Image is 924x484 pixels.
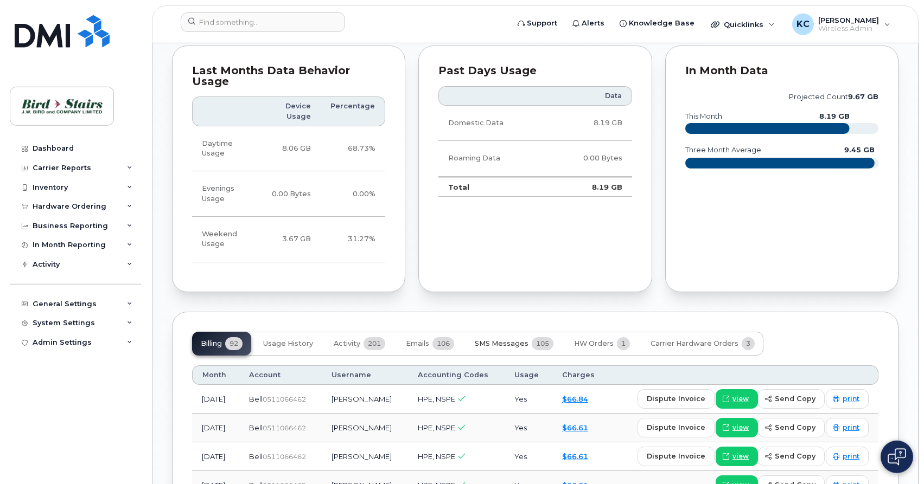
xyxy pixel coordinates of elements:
[321,171,385,217] td: 0.00%
[322,442,407,471] td: [PERSON_NAME]
[732,451,749,461] span: view
[716,418,758,437] a: view
[322,385,407,414] td: [PERSON_NAME]
[789,93,878,101] text: projected count
[438,66,632,76] div: Past Days Usage
[629,18,694,29] span: Knowledge Base
[844,146,875,154] text: 9.45 GB
[685,146,761,154] text: three month average
[263,453,306,461] span: 0511066462
[263,395,306,403] span: 0511066462
[647,451,705,461] span: dispute invoice
[612,12,702,34] a: Knowledge Base
[475,339,528,348] span: SMS Messages
[532,337,553,350] span: 105
[638,418,715,437] button: dispute invoice
[732,394,749,404] span: view
[438,177,547,197] td: Total
[574,339,614,348] span: HW Orders
[263,339,313,348] span: Usage History
[418,395,455,403] span: HPE, NSPE
[438,106,547,141] td: Domestic Data
[843,394,859,404] span: print
[775,393,815,404] span: send copy
[826,389,869,409] a: print
[638,389,715,409] button: dispute invoice
[826,418,869,437] a: print
[192,365,239,385] th: Month
[249,395,263,403] span: Bell
[406,339,429,348] span: Emails
[505,385,552,414] td: Yes
[261,217,321,262] td: 3.67 GB
[826,447,869,466] a: print
[638,447,715,466] button: dispute invoice
[261,171,321,217] td: 0.00 Bytes
[685,66,878,76] div: In Month Data
[510,12,565,34] a: Support
[724,20,763,29] span: Quicklinks
[261,126,321,172] td: 8.06 GB
[758,389,825,409] button: send copy
[334,339,360,348] span: Activity
[432,337,454,350] span: 106
[192,171,261,217] td: Evenings Usage
[418,423,455,432] span: HPE, NSPE
[505,414,552,442] td: Yes
[322,365,407,385] th: Username
[192,171,385,217] tr: Weekdays from 6:00pm to 8:00am
[181,12,345,32] input: Find something...
[527,18,557,29] span: Support
[582,18,604,29] span: Alerts
[888,448,906,466] img: Open chat
[562,395,588,403] a: $66.84
[547,177,632,197] td: 8.19 GB
[408,365,505,385] th: Accounting Codes
[703,14,782,35] div: Quicklinks
[505,442,552,471] td: Yes
[321,96,385,126] th: Percentage
[192,385,239,414] td: [DATE]
[716,389,758,409] a: view
[562,423,588,432] a: $66.61
[843,423,859,433] span: print
[565,12,612,34] a: Alerts
[364,337,385,350] span: 201
[261,96,321,126] th: Device Usage
[775,422,815,433] span: send copy
[192,442,239,471] td: [DATE]
[249,452,263,461] span: Bell
[547,141,632,176] td: 0.00 Bytes
[843,451,859,461] span: print
[192,217,385,262] tr: Friday from 6:00pm to Monday 8:00am
[263,424,306,432] span: 0511066462
[192,66,385,87] div: Last Months Data Behavior Usage
[249,423,263,432] span: Bell
[192,217,261,262] td: Weekend Usage
[651,339,738,348] span: Carrier Hardware Orders
[239,365,322,385] th: Account
[617,337,630,350] span: 1
[562,452,588,461] a: $66.61
[758,418,825,437] button: send copy
[775,451,815,461] span: send copy
[716,447,758,466] a: view
[647,393,705,404] span: dispute invoice
[418,452,455,461] span: HPE, NSPE
[732,423,749,433] span: view
[192,414,239,442] td: [DATE]
[438,141,547,176] td: Roaming Data
[321,217,385,262] td: 31.27%
[848,93,878,101] tspan: 9.67 GB
[685,112,722,120] text: this month
[818,24,879,33] span: Wireless Admin
[505,365,552,385] th: Usage
[818,16,879,24] span: [PERSON_NAME]
[796,18,810,31] span: KC
[547,106,632,141] td: 8.19 GB
[758,447,825,466] button: send copy
[192,126,261,172] td: Daytime Usage
[552,365,608,385] th: Charges
[322,414,407,442] td: [PERSON_NAME]
[742,337,755,350] span: 3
